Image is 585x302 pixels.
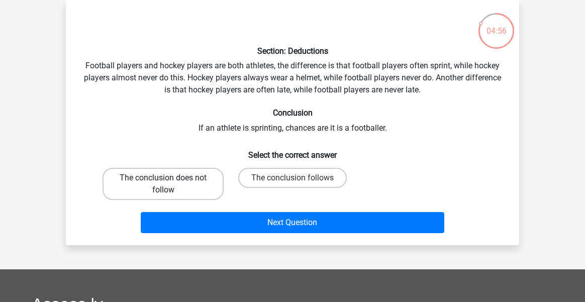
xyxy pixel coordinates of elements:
h6: Section: Deductions [82,46,503,56]
div: Football players and hockey players are both athletes, the difference is that football players of... [70,8,515,237]
h6: Select the correct answer [82,142,503,160]
h6: Conclusion [82,108,503,118]
label: The conclusion follows [238,168,347,188]
button: Next Question [141,212,445,233]
div: 04:56 [477,12,515,37]
label: The conclusion does not follow [103,168,224,200]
